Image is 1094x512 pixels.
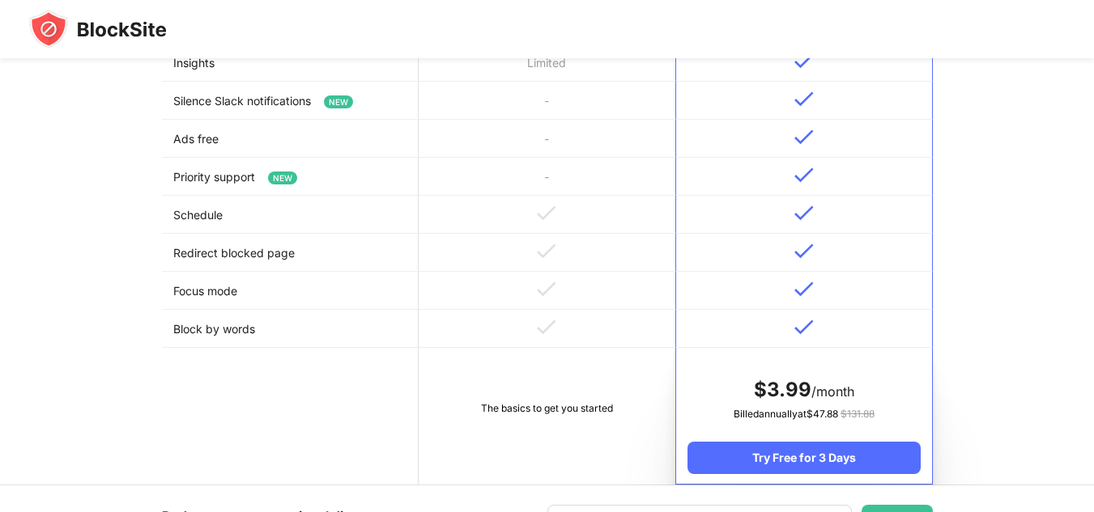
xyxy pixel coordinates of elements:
[687,377,920,403] div: /month
[537,243,556,259] img: v-grey.svg
[162,196,419,234] td: Schedule
[162,82,419,120] td: Silence Slack notifications
[419,82,675,120] td: -
[794,53,814,69] img: v-blue.svg
[537,319,556,335] img: v-grey.svg
[162,272,419,310] td: Focus mode
[794,205,814,221] img: v-blue.svg
[687,406,920,422] div: Billed annually at $ 47.88
[162,158,419,196] td: Priority support
[841,408,875,420] span: $ 131.88
[794,281,814,297] img: v-blue.svg
[794,167,814,183] img: v-blue.svg
[419,120,675,158] td: -
[794,91,814,107] img: v-blue.svg
[162,120,419,158] td: Ads free
[419,158,675,196] td: -
[162,310,419,348] td: Block by words
[794,243,814,259] img: v-blue.svg
[419,44,675,82] td: Limited
[537,281,556,297] img: v-grey.svg
[754,378,811,401] span: $ 3.99
[29,10,167,49] img: blocksite-icon-black.svg
[162,44,419,82] td: Insights
[687,442,920,474] div: Try Free for 3 Days
[794,129,814,145] img: v-blue.svg
[162,234,419,272] td: Redirect blocked page
[794,319,814,335] img: v-blue.svg
[268,171,297,184] span: NEW
[430,400,664,417] div: The basics to get you started
[324,95,353,108] span: NEW
[537,205,556,221] img: v-grey.svg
